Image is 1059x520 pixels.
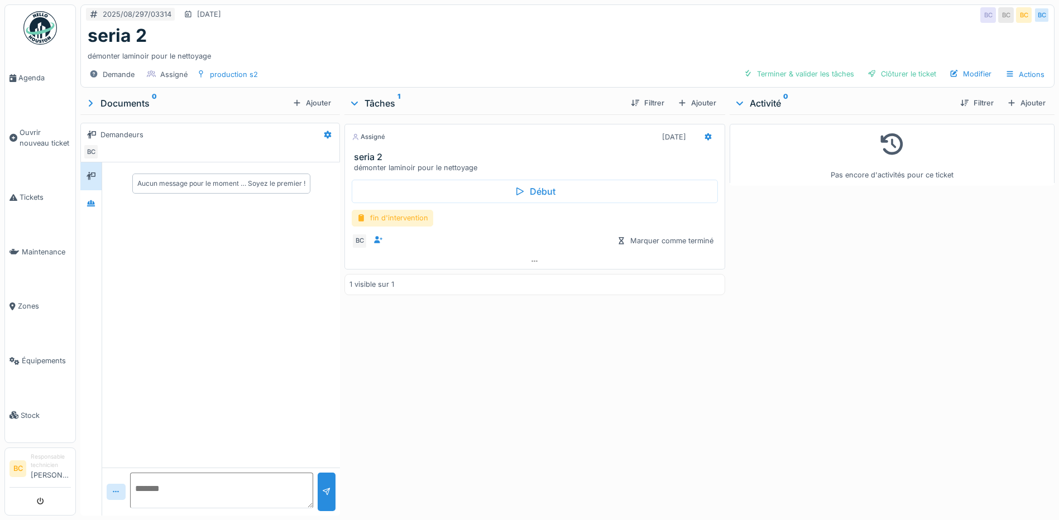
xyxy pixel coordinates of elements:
div: Ajouter [288,95,336,110]
sup: 1 [397,97,400,110]
a: Équipements [5,334,75,388]
div: Actions [1000,66,1050,83]
div: Début [352,180,718,203]
a: Stock [5,388,75,442]
div: Tâches [349,97,622,110]
a: Maintenance [5,225,75,280]
h3: seria 2 [354,152,720,162]
div: Demande [103,69,135,80]
span: Agenda [18,73,71,83]
div: Ajouter [673,95,721,110]
div: BC [980,7,996,23]
div: Assigné [160,69,188,80]
a: Tickets [5,170,75,225]
span: Tickets [20,192,71,203]
div: Pas encore d'activités pour ce ticket [737,129,1047,181]
div: 1 visible sur 1 [349,279,394,290]
span: Zones [18,301,71,311]
div: fin d'intervention [352,210,433,226]
div: démonter laminoir pour le nettoyage [88,46,1047,61]
div: Aucun message pour le moment … Soyez le premier ! [137,179,305,189]
div: démonter laminoir pour le nettoyage [354,162,720,173]
div: Demandeurs [100,129,143,140]
sup: 0 [152,97,157,110]
div: Marquer comme terminé [612,233,718,248]
div: Responsable technicien [31,452,71,470]
div: Documents [85,97,288,110]
div: Clôturer le ticket [863,66,941,81]
a: Agenda [5,51,75,105]
h1: seria 2 [88,25,147,46]
span: Équipements [22,355,71,366]
li: [PERSON_NAME] [31,452,71,485]
div: BC [998,7,1014,23]
sup: 0 [783,97,788,110]
li: BC [9,460,26,477]
div: BC [1016,7,1032,23]
a: BC Responsable technicien[PERSON_NAME] [9,452,71,488]
div: Filtrer [956,95,998,110]
div: BC [1034,7,1050,23]
a: Zones [5,279,75,334]
div: [DATE] [662,132,686,142]
div: BC [352,233,367,249]
div: 2025/08/297/03314 [103,9,171,20]
img: Badge_color-CXgf-gQk.svg [23,11,57,45]
div: production s2 [210,69,258,80]
div: Activité [734,97,951,110]
span: Stock [21,410,71,421]
a: Ouvrir nouveau ticket [5,105,75,171]
div: Modifier [945,66,996,81]
div: Terminer & valider les tâches [739,66,859,81]
div: BC [83,144,99,160]
div: Ajouter [1003,95,1050,110]
div: [DATE] [197,9,221,20]
div: Filtrer [626,95,669,110]
div: Assigné [352,132,385,142]
span: Maintenance [22,247,71,257]
span: Ouvrir nouveau ticket [20,127,71,148]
